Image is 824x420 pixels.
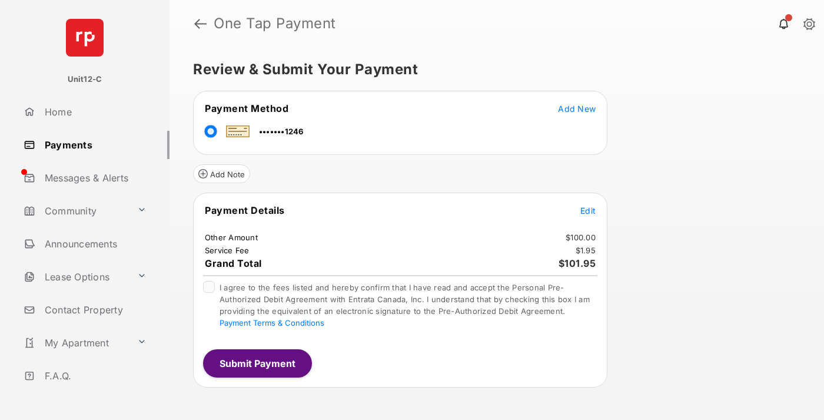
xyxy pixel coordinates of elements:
[580,206,596,216] span: Edit
[19,197,132,225] a: Community
[204,232,258,243] td: Other Amount
[19,263,132,291] a: Lease Options
[204,245,250,256] td: Service Fee
[203,349,312,378] button: Submit Payment
[220,318,324,328] button: I agree to the fees listed and hereby confirm that I have read and accept the Personal Pre-Author...
[205,257,262,269] span: Grand Total
[19,296,170,324] a: Contact Property
[68,74,102,85] p: Unit12-C
[558,102,596,114] button: Add New
[205,204,285,216] span: Payment Details
[193,62,791,77] h5: Review & Submit Your Payment
[19,362,170,390] a: F.A.Q.
[19,329,132,357] a: My Apartment
[214,16,336,31] strong: One Tap Payment
[19,164,170,192] a: Messages & Alerts
[205,102,288,114] span: Payment Method
[559,257,596,269] span: $101.95
[19,131,170,159] a: Payments
[220,283,590,328] span: I agree to the fees listed and hereby confirm that I have read and accept the Personal Pre-Author...
[580,204,596,216] button: Edit
[575,245,596,256] td: $1.95
[259,127,304,136] span: •••••••1246
[66,19,104,57] img: svg+xml;base64,PHN2ZyB4bWxucz0iaHR0cDovL3d3dy53My5vcmcvMjAwMC9zdmciIHdpZHRoPSI2NCIgaGVpZ2h0PSI2NC...
[565,232,596,243] td: $100.00
[19,230,170,258] a: Announcements
[558,104,596,114] span: Add New
[193,164,250,183] button: Add Note
[19,98,170,126] a: Home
